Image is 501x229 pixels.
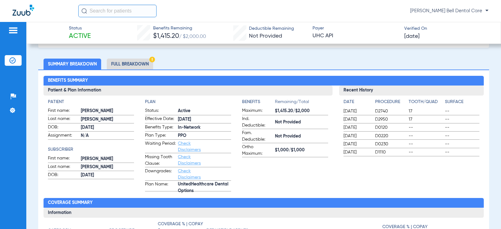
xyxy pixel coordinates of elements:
[81,116,134,123] span: [PERSON_NAME]
[409,141,443,147] span: --
[48,164,79,171] span: Last name:
[153,33,179,39] span: $1,415.20
[145,168,176,180] span: Downgrades:
[343,124,370,131] span: [DATE]
[48,132,79,140] span: Assignment:
[375,108,406,114] span: D2740
[343,133,370,139] span: [DATE]
[48,172,79,179] span: DOB:
[275,133,328,140] span: Not Provided
[343,149,370,155] span: [DATE]
[81,124,134,131] span: [DATE]
[81,108,134,114] span: [PERSON_NAME]
[445,99,479,105] h4: Surface
[145,107,176,115] span: Status:
[375,99,406,105] h4: Procedure
[343,108,370,114] span: [DATE]
[242,130,273,143] span: Fam. Deductible:
[410,8,488,14] span: [PERSON_NAME] Bell Dental Care
[178,124,231,131] span: In-Network
[178,169,201,180] a: Check Disclaimers
[343,116,370,122] span: [DATE]
[409,124,443,131] span: --
[409,133,443,139] span: --
[445,124,479,131] span: --
[275,99,328,107] span: Remaining/Total
[275,108,328,114] span: $1,415.20/$2,000
[409,99,443,107] app-breakdown-title: Tooth/Quad
[445,99,479,107] app-breakdown-title: Surface
[13,5,34,16] img: Zuub Logo
[48,107,79,115] span: First name:
[404,33,420,40] span: [DATE]
[48,116,79,123] span: Last name:
[275,147,328,154] span: $1,000/$1,000
[145,124,176,132] span: Benefits Type:
[178,133,231,139] span: PPO
[145,116,176,123] span: Effective Date:
[81,133,134,139] span: N/A
[178,155,201,165] a: Check Disclaimers
[44,198,483,208] h2: Coverage Summary
[44,208,483,218] h3: Information
[178,108,231,114] span: Active
[312,25,399,32] span: Payer
[343,99,370,105] h4: Date
[81,156,134,162] span: [PERSON_NAME]
[409,108,443,114] span: 17
[375,116,406,122] span: D2950
[404,25,491,32] span: Verified On
[69,32,91,41] span: Active
[312,32,399,40] span: UHC API
[153,25,206,32] span: Benefits Remaining
[375,133,406,139] span: D0220
[445,108,479,114] span: --
[8,27,18,34] img: hamburger-icon
[409,99,443,105] h4: Tooth/Quad
[178,185,231,191] span: UnitedHealthcare Dental Options
[343,141,370,147] span: [DATE]
[242,99,275,107] app-breakdown-title: Benefits
[375,124,406,131] span: D0120
[145,140,176,153] span: Waiting Period:
[375,99,406,107] app-breakdown-title: Procedure
[445,133,479,139] span: --
[145,154,176,167] span: Missing Tooth Clause:
[178,141,201,152] a: Check Disclaimers
[69,25,91,32] span: Status
[44,59,101,70] li: Summary Breakdown
[48,146,134,153] h4: Subscriber
[178,116,231,123] span: [DATE]
[375,149,406,155] span: D1110
[78,5,157,17] input: Search for patients
[145,132,176,140] span: Plan Type:
[107,59,153,70] li: Full Breakdown
[149,57,155,62] img: Hazard
[445,141,479,147] span: --
[81,172,134,179] span: [DATE]
[343,99,370,107] app-breakdown-title: Date
[409,149,443,155] span: --
[242,116,273,129] span: Ind. Deductible:
[242,99,275,105] h4: Benefits
[445,116,479,122] span: --
[409,116,443,122] span: 17
[275,119,328,126] span: Not Provided
[81,164,134,170] span: [PERSON_NAME]
[375,141,406,147] span: D0230
[48,99,134,105] h4: Patient
[249,25,294,32] span: Deductible Remaining
[242,144,273,157] span: Ortho Maximum:
[470,199,501,229] iframe: Chat Widget
[242,107,273,115] span: Maximum:
[249,33,282,39] span: Not Provided
[445,149,479,155] span: --
[145,99,231,105] h4: Plan
[44,86,333,96] h3: Patient & Plan Information
[145,181,176,191] span: Plan Name:
[48,155,79,163] span: First name:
